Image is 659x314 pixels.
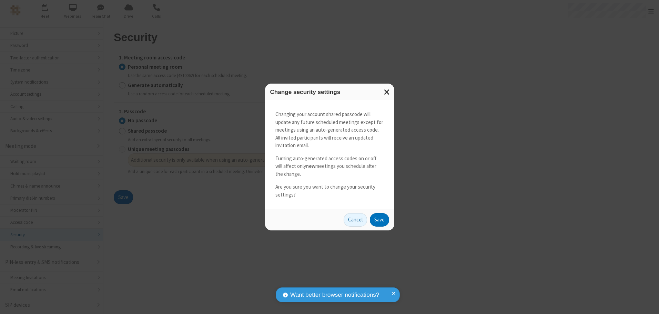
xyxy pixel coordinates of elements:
strong: new [306,163,315,169]
button: Save [370,213,389,227]
button: Close modal [380,84,394,101]
p: Changing your account shared passcode will update any future scheduled meetings except for meetin... [275,111,384,150]
span: Want better browser notifications? [290,291,379,299]
p: Turning auto-generated access codes on or off will affect only meetings you schedule after the ch... [275,155,384,178]
p: Are you sure you want to change your security settings? [275,183,384,199]
h3: Change security settings [270,89,389,95]
button: Cancel [344,213,367,227]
